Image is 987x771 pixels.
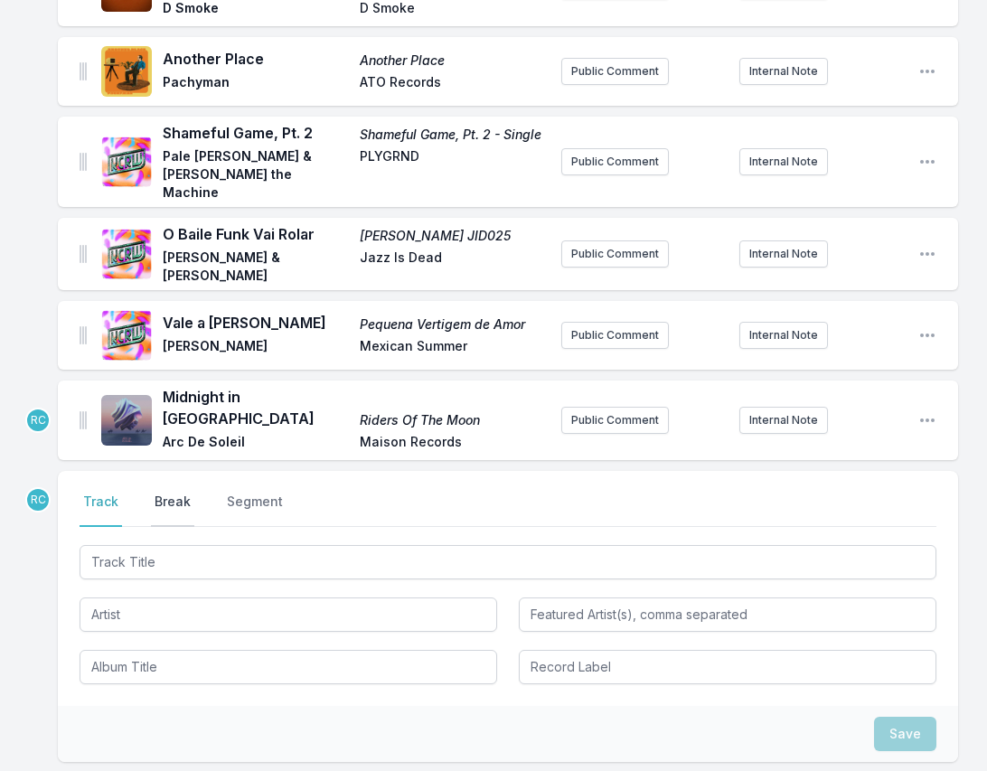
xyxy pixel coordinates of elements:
img: Drag Handle [80,326,87,344]
button: Internal Note [739,58,828,85]
button: Public Comment [561,322,669,349]
button: Open playlist item options [918,153,936,171]
span: Another Place [360,52,546,70]
img: Another Place [101,46,152,97]
span: Vale a [PERSON_NAME] [163,312,349,334]
span: O Baile Funk Vai Rolar [163,223,349,245]
span: Pachyman [163,73,349,95]
span: Pequena Vertigem de Amor [360,315,546,334]
button: Open playlist item options [918,245,936,263]
span: Shameful Game, Pt. 2 - Single [360,126,546,144]
input: Featured Artist(s), comma separated [519,597,936,632]
span: [PERSON_NAME] & [PERSON_NAME] [163,249,349,285]
span: Riders Of The Moon [360,411,546,429]
span: [PERSON_NAME] [163,337,349,359]
input: Track Title [80,545,936,579]
img: Pequena Vertigem de Amor [101,310,152,361]
img: Drag Handle [80,245,87,263]
input: Artist [80,597,497,632]
span: Jazz Is Dead [360,249,546,285]
span: Shameful Game, Pt. 2 [163,122,349,144]
button: Track [80,493,122,527]
button: Internal Note [739,148,828,175]
span: Pale [PERSON_NAME] & [PERSON_NAME] the Machine [163,147,349,202]
input: Record Label [519,650,936,684]
button: Save [874,717,936,751]
p: Rocio Contreras [25,408,51,433]
span: Midnight in [GEOGRAPHIC_DATA] [163,386,349,429]
img: Drag Handle [80,153,87,171]
span: ATO Records [360,73,546,95]
button: Internal Note [739,407,828,434]
button: Open playlist item options [918,62,936,80]
button: Internal Note [739,240,828,268]
span: [PERSON_NAME] JID025 [360,227,546,245]
button: Public Comment [561,240,669,268]
button: Open playlist item options [918,411,936,429]
img: Drag Handle [80,62,87,80]
button: Public Comment [561,58,669,85]
button: Break [151,493,194,527]
span: PLYGRND [360,147,546,202]
p: Rocio Contreras [25,487,51,512]
button: Open playlist item options [918,326,936,344]
button: Internal Note [739,322,828,349]
span: Another Place [163,48,349,70]
img: Carlos Dafé JID025 [101,229,152,279]
button: Segment [223,493,287,527]
img: Drag Handle [80,411,87,429]
input: Album Title [80,650,497,684]
button: Public Comment [561,148,669,175]
span: Maison Records [360,433,546,455]
span: Mexican Summer [360,337,546,359]
img: Riders Of The Moon [101,395,152,446]
span: Arc De Soleil [163,433,349,455]
button: Public Comment [561,407,669,434]
img: Shameful Game, Pt. 2 - Single [101,136,152,187]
